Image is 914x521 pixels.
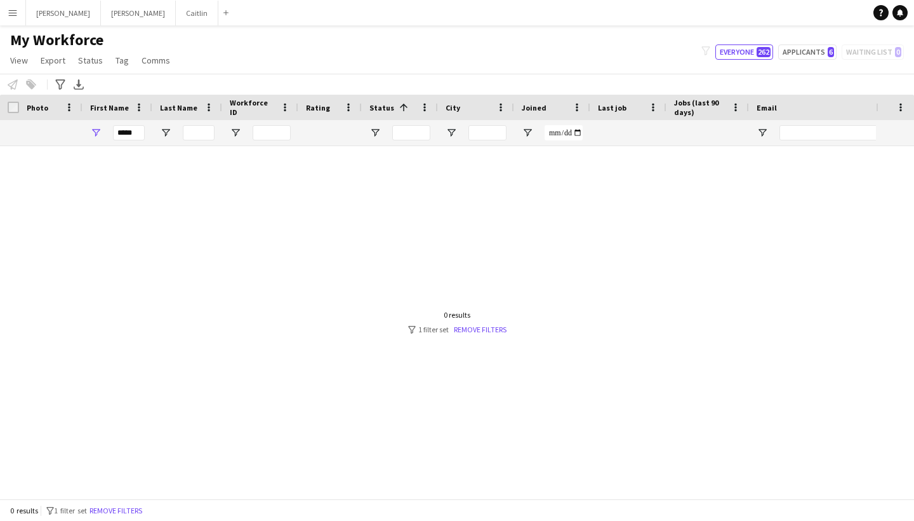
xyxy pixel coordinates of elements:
[828,47,834,57] span: 6
[674,98,726,117] span: Jobs (last 90 days)
[176,1,218,25] button: Caitlin
[87,504,145,518] button: Remove filters
[27,103,48,112] span: Photo
[78,55,103,66] span: Status
[230,98,275,117] span: Workforce ID
[53,77,68,92] app-action-btn: Advanced filters
[522,127,533,139] button: Open Filter Menu
[113,125,145,140] input: First Name Filter Input
[757,103,777,112] span: Email
[160,103,197,112] span: Last Name
[522,103,546,112] span: Joined
[369,127,381,139] button: Open Filter Menu
[71,77,86,92] app-action-btn: Export XLSX
[757,127,768,139] button: Open Filter Menu
[73,52,108,69] a: Status
[598,103,626,112] span: Last job
[230,127,241,139] button: Open Filter Menu
[41,55,65,66] span: Export
[306,103,330,112] span: Rating
[8,102,19,113] input: Column with Header Selection
[715,44,773,60] button: Everyone262
[90,127,102,139] button: Open Filter Menu
[778,44,837,60] button: Applicants6
[545,125,583,140] input: Joined Filter Input
[142,55,170,66] span: Comms
[408,325,507,334] div: 1 filter set
[183,125,215,140] input: Last Name Filter Input
[446,103,460,112] span: City
[253,125,291,140] input: Workforce ID Filter Input
[468,125,507,140] input: City Filter Input
[26,1,101,25] button: [PERSON_NAME]
[446,127,457,139] button: Open Filter Menu
[90,103,129,112] span: First Name
[160,127,171,139] button: Open Filter Menu
[10,30,103,50] span: My Workforce
[454,325,507,334] a: Remove filters
[136,52,175,69] a: Comms
[369,103,394,112] span: Status
[36,52,70,69] a: Export
[392,125,430,140] input: Status Filter Input
[10,55,28,66] span: View
[757,47,771,57] span: 262
[54,506,87,515] span: 1 filter set
[101,1,176,25] button: [PERSON_NAME]
[110,52,134,69] a: Tag
[408,310,507,320] div: 0 results
[116,55,129,66] span: Tag
[5,52,33,69] a: View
